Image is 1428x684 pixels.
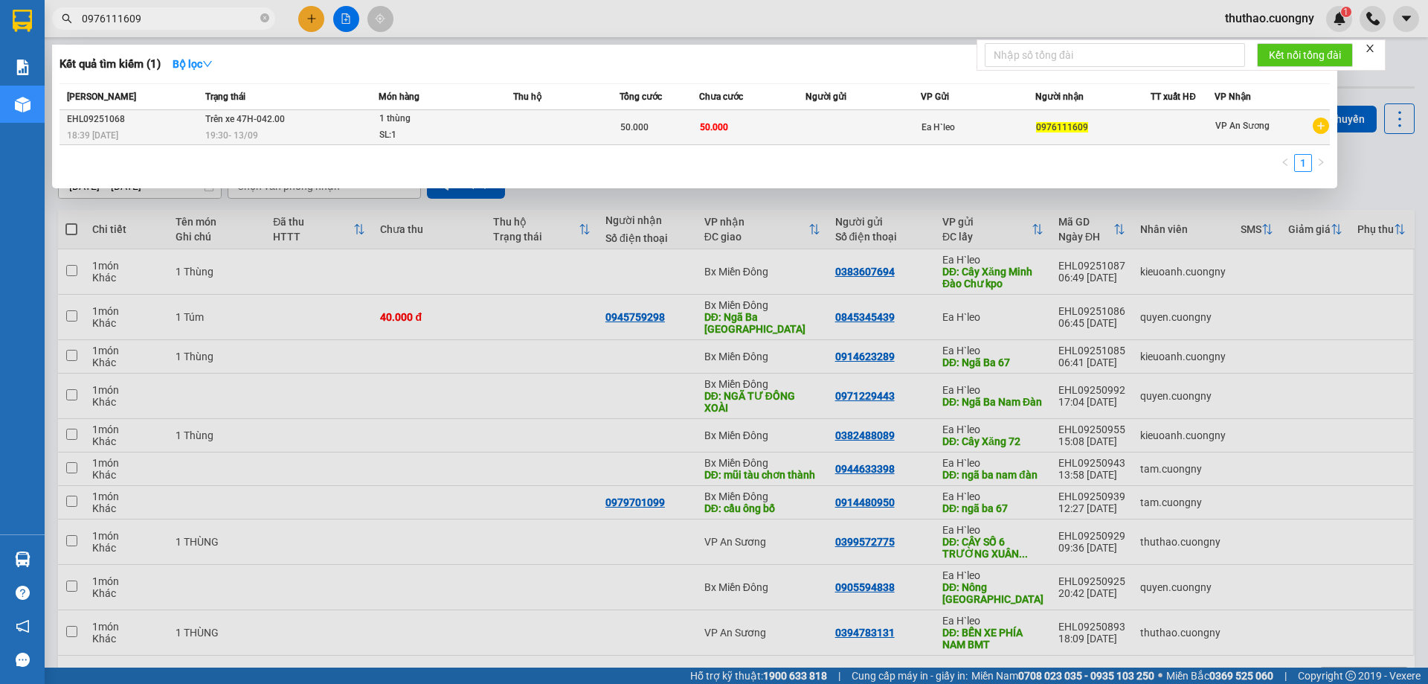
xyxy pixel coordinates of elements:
[620,92,662,102] span: Tổng cước
[1295,155,1311,171] a: 1
[1276,154,1294,172] li: Previous Page
[16,653,30,667] span: message
[202,59,213,69] span: down
[59,57,161,72] h3: Kết quả tìm kiếm ( 1 )
[379,92,419,102] span: Món hàng
[16,619,30,633] span: notification
[205,114,285,124] span: Trên xe 47H-042.00
[15,552,30,567] img: warehouse-icon
[1036,122,1088,132] span: 0976111609
[985,43,1245,67] input: Nhập số tổng đài
[161,52,225,76] button: Bộ lọcdown
[922,122,955,132] span: Ea H`leo
[921,92,949,102] span: VP Gửi
[1312,154,1330,172] li: Next Page
[1313,118,1329,134] span: plus-circle
[1151,92,1196,102] span: TT xuất HĐ
[1276,154,1294,172] button: left
[260,12,269,26] span: close-circle
[1215,121,1270,131] span: VP An Sương
[15,60,30,75] img: solution-icon
[1365,43,1375,54] span: close
[67,92,136,102] span: [PERSON_NAME]
[1316,158,1325,167] span: right
[513,92,541,102] span: Thu hộ
[16,586,30,600] span: question-circle
[260,13,269,22] span: close-circle
[1035,92,1084,102] span: Người nhận
[1269,47,1341,63] span: Kết nối tổng đài
[699,92,743,102] span: Chưa cước
[205,92,245,102] span: Trạng thái
[1294,154,1312,172] li: 1
[1257,43,1353,67] button: Kết nối tổng đài
[1215,92,1251,102] span: VP Nhận
[379,111,491,127] div: 1 thùng
[173,58,213,70] strong: Bộ lọc
[82,10,257,27] input: Tìm tên, số ĐT hoặc mã đơn
[67,130,118,141] span: 18:39 [DATE]
[379,127,491,144] div: SL: 1
[1312,154,1330,172] button: right
[15,97,30,112] img: warehouse-icon
[620,122,649,132] span: 50.000
[13,10,32,32] img: logo-vxr
[1281,158,1290,167] span: left
[805,92,846,102] span: Người gửi
[62,13,72,24] span: search
[205,130,258,141] span: 19:30 - 13/09
[67,112,201,127] div: EHL09251068
[700,122,728,132] span: 50.000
